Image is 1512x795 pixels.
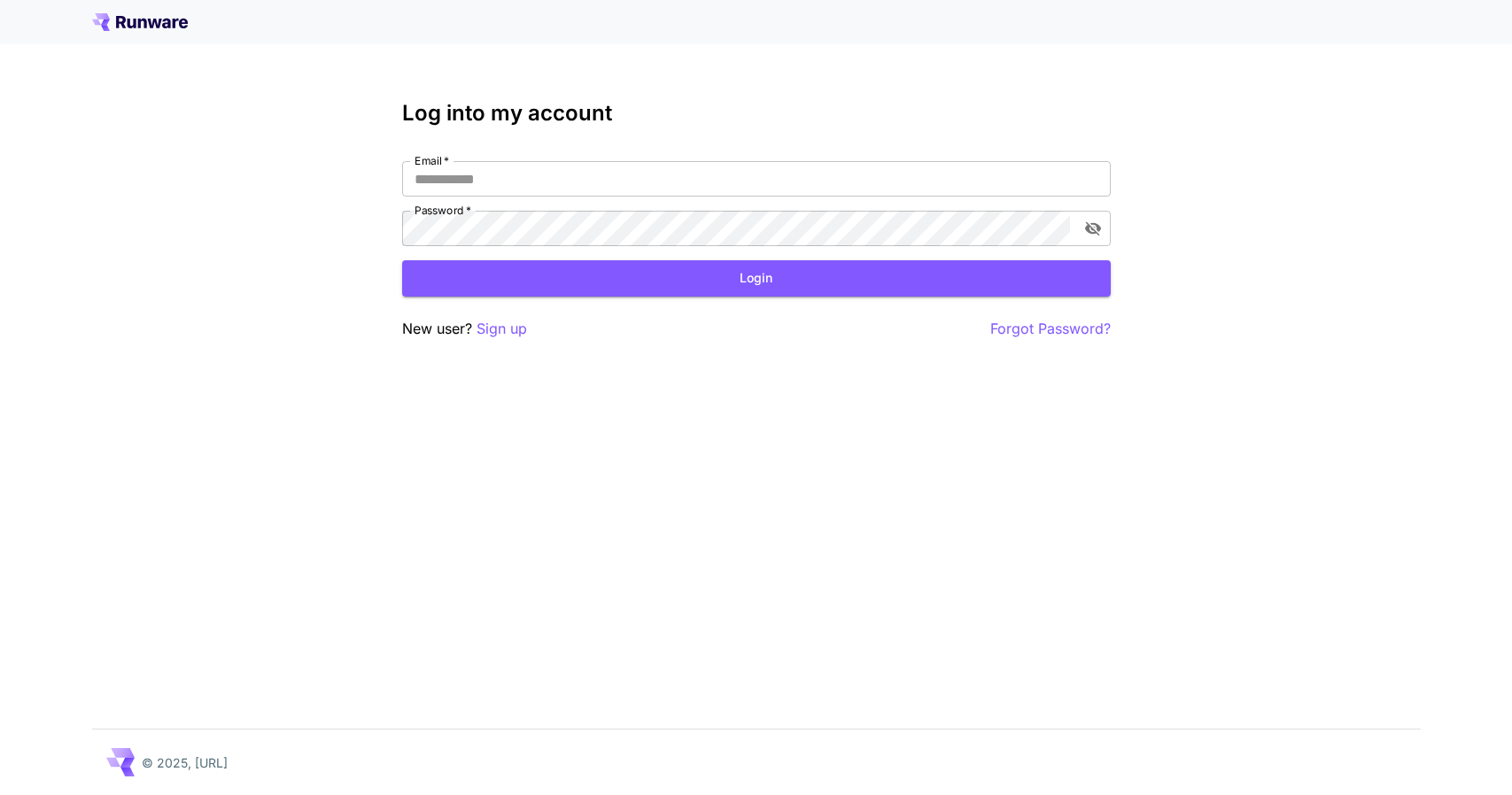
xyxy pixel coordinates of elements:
button: toggle password visibility [1077,212,1109,244]
p: © 2025, [URL] [142,753,228,772]
label: Email [415,153,449,168]
button: Login [402,260,1111,297]
button: Forgot Password? [990,318,1111,340]
h3: Log into my account [402,101,1111,126]
button: Sign up [477,318,527,340]
label: Password [415,203,471,218]
p: New user? [402,318,527,340]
